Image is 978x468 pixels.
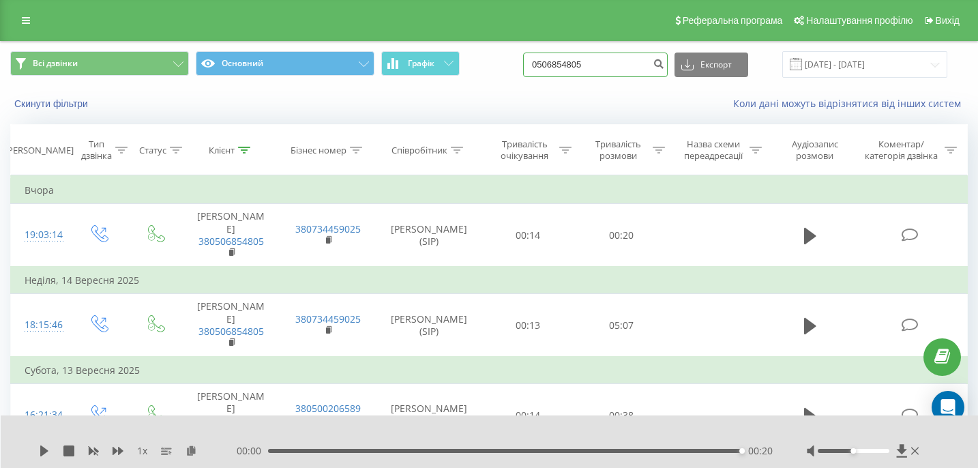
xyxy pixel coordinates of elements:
div: Тип дзвінка [81,138,112,162]
div: Бізнес номер [291,145,346,156]
div: Коментар/категорія дзвінка [861,138,941,162]
a: 380734459025 [295,222,361,235]
td: 00:38 [575,384,668,447]
div: Accessibility label [851,448,857,454]
a: 380734459025 [295,312,361,325]
td: 00:14 [481,384,575,447]
td: [PERSON_NAME] (SIP) [376,294,481,357]
a: 380500206589 [295,402,361,415]
div: 18:15:46 [25,312,57,338]
a: Коли дані можуть відрізнятися вiд інших систем [733,97,968,110]
span: Всі дзвінки [33,58,78,69]
td: [PERSON_NAME] (SIP) [376,204,481,267]
span: 1 x [137,444,147,458]
div: 19:03:14 [25,222,57,248]
div: Аудіозапис розмови [777,138,852,162]
button: Всі дзвінки [10,51,189,76]
input: Пошук за номером [523,53,668,77]
button: Основний [196,51,374,76]
button: Графік [381,51,460,76]
span: 00:20 [748,444,773,458]
div: Тривалість очікування [494,138,556,162]
div: Співробітник [391,145,447,156]
span: Вихід [936,15,960,26]
td: [PERSON_NAME] (SIP) [376,384,481,447]
td: [PERSON_NAME] [183,294,280,357]
button: Скинути фільтри [10,98,95,110]
div: Тривалість розмови [587,138,649,162]
div: Статус [139,145,166,156]
td: 00:20 [575,204,668,267]
td: Субота, 13 Вересня 2025 [11,357,968,384]
td: Вчора [11,177,968,204]
div: Назва схеми переадресації [681,138,747,162]
button: Експорт [675,53,748,77]
div: Клієнт [209,145,235,156]
div: Open Intercom Messenger [932,391,964,424]
td: 05:07 [575,294,668,357]
div: 16:21:34 [25,402,57,428]
td: 00:13 [481,294,575,357]
span: Налаштування профілю [806,15,913,26]
span: Графік [408,59,434,68]
td: 00:14 [481,204,575,267]
span: 00:00 [237,444,268,458]
td: Неділя, 14 Вересня 2025 [11,267,968,294]
div: [PERSON_NAME] [5,145,74,156]
div: Accessibility label [739,448,745,454]
span: Реферальна програма [683,15,783,26]
a: 380506854805 [198,415,264,428]
td: [PERSON_NAME] [183,384,280,447]
a: 380506854805 [198,325,264,338]
td: [PERSON_NAME] [183,204,280,267]
a: 380506854805 [198,235,264,248]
